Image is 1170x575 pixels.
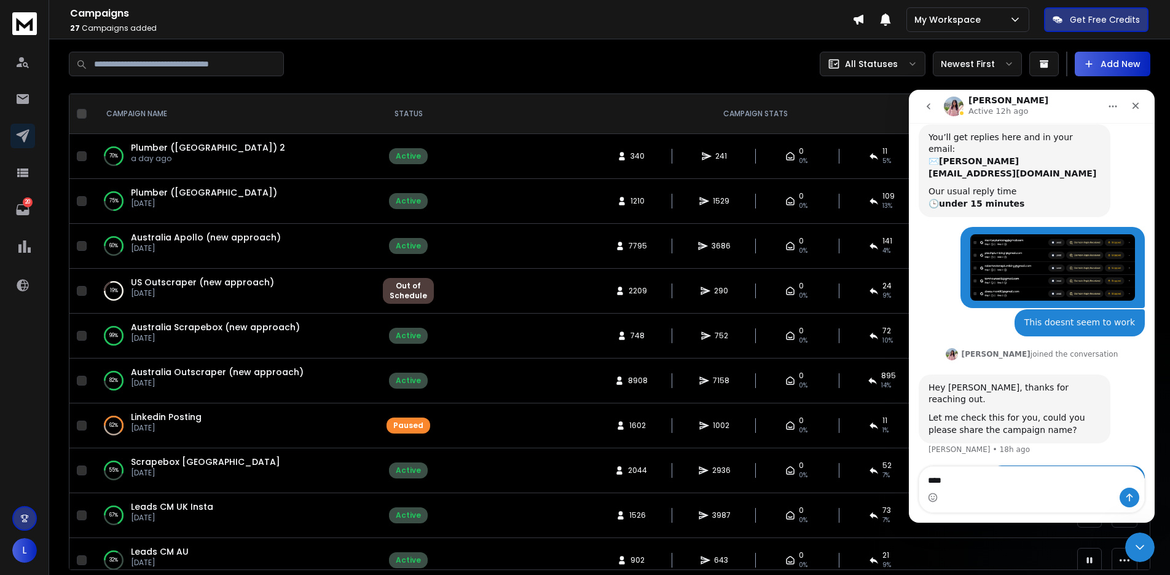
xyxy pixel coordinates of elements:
[396,331,421,341] div: Active
[882,281,892,291] span: 24
[713,376,729,386] span: 7158
[882,246,890,256] span: 4 %
[109,419,118,432] p: 62 %
[390,281,427,301] div: Out of Schedule
[131,423,202,433] p: [DATE]
[109,330,118,342] p: 99 %
[23,197,33,207] p: 20
[914,14,986,26] p: My Workspace
[131,558,189,568] p: [DATE]
[799,336,807,346] span: 0%
[799,236,804,246] span: 0
[109,240,118,252] p: 60 %
[882,461,892,470] span: 52
[131,276,274,288] a: US Outscraper (new approach)
[109,195,119,207] p: 75 %
[131,321,300,333] span: Australia Scrapebox (new approach)
[799,191,804,201] span: 0
[933,52,1022,76] button: Newest First
[92,269,375,314] td: 19%US Outscraper (new approach)[DATE]
[131,186,277,199] span: Plumber ([GEOGRAPHIC_DATA])
[712,466,731,475] span: 2936
[131,199,277,208] p: [DATE]
[109,150,118,162] p: 70 %
[396,555,421,565] div: Active
[1070,14,1140,26] p: Get Free Credits
[12,538,37,563] span: L
[630,196,645,206] span: 1210
[92,314,375,359] td: 99%Australia Scrapebox (new approach)[DATE]
[882,506,891,515] span: 73
[630,331,645,341] span: 748
[712,510,731,520] span: 3987
[131,501,213,513] a: Leads CM UK Insta
[131,378,304,388] p: [DATE]
[799,461,804,470] span: 0
[799,291,807,301] span: 0%
[131,411,202,423] span: Linkedin Posting
[131,288,274,298] p: [DATE]
[131,468,280,478] p: [DATE]
[881,371,896,381] span: 895
[70,6,852,21] h1: Campaigns
[630,151,645,161] span: 340
[799,156,807,166] span: 0%
[629,241,647,251] span: 7795
[799,281,804,291] span: 0
[712,241,731,251] span: 3686
[131,545,189,558] a: Leads CM AU
[799,416,804,426] span: 0
[131,141,285,154] a: Plumber ([GEOGRAPHIC_DATA]) 2
[396,241,421,251] div: Active
[92,359,375,403] td: 82%Australia Outscraper (new approach)[DATE]
[396,376,421,386] div: Active
[882,550,889,560] span: 21
[375,94,441,134] th: STATUS
[629,286,647,296] span: 2209
[909,90,1155,523] iframe: Intercom live chat
[629,510,646,520] span: 1526
[882,515,890,525] span: 7 %
[131,366,304,378] span: Australia Outscraper (new approach)
[92,179,375,224] td: 75%Plumber ([GEOGRAPHIC_DATA])[DATE]
[92,403,375,448] td: 62%Linkedin Posting[DATE]
[629,421,646,430] span: 1602
[882,236,892,246] span: 141
[882,291,891,301] span: 9 %
[882,560,891,570] span: 9 %
[715,331,728,341] span: 752
[396,151,421,161] div: Active
[628,466,647,475] span: 2044
[882,470,890,480] span: 7 %
[799,381,807,391] span: 0%
[628,376,648,386] span: 8908
[109,554,118,566] p: 32 %
[110,285,118,297] p: 19 %
[882,416,887,426] span: 11
[882,201,892,211] span: 13 %
[92,224,375,269] td: 60%Australia Apollo (new approach)[DATE]
[1125,533,1155,562] iframe: Intercom live chat
[396,466,421,475] div: Active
